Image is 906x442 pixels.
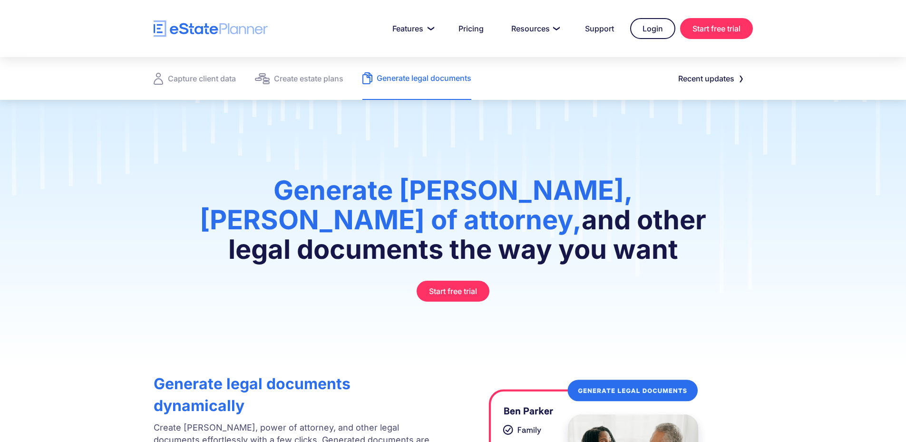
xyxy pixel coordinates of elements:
[630,18,675,39] a: Login
[381,19,442,38] a: Features
[447,19,495,38] a: Pricing
[417,281,489,302] a: Start free trial
[168,72,236,85] div: Capture client data
[255,57,343,100] a: Create estate plans
[154,374,351,415] strong: Generate legal documents dynamically
[667,69,753,88] a: Recent updates
[362,57,471,100] a: Generate legal documents
[500,19,569,38] a: Resources
[200,174,633,236] span: Generate [PERSON_NAME], [PERSON_NAME] of attorney,
[680,18,753,39] a: Start free trial
[195,176,711,274] h1: and other legal documents the way you want
[154,20,268,37] a: home
[377,71,471,85] div: Generate legal documents
[154,57,236,100] a: Capture client data
[574,19,625,38] a: Support
[678,72,734,85] div: Recent updates
[274,72,343,85] div: Create estate plans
